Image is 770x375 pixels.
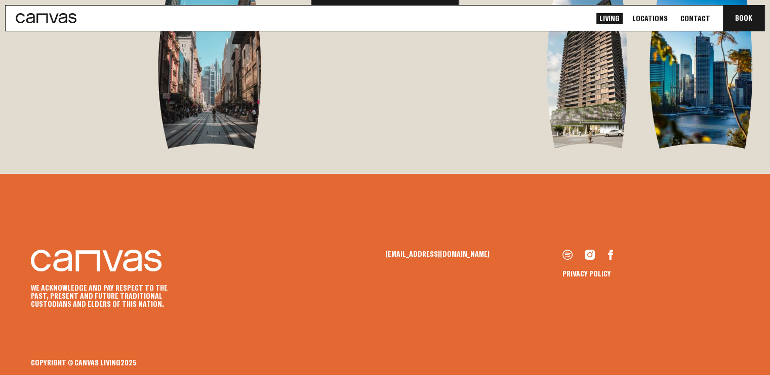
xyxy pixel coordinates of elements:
[562,269,611,277] a: Privacy Policy
[385,250,562,258] a: [EMAIL_ADDRESS][DOMAIN_NAME]
[629,13,671,24] a: Locations
[596,13,623,24] a: Living
[677,13,713,24] a: Contact
[723,6,764,31] button: Book
[31,284,183,308] p: We acknowledge and pay respect to the past, present and future Traditional Custodians and Elders ...
[31,358,740,366] div: Copyright © Canvas Living 2025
